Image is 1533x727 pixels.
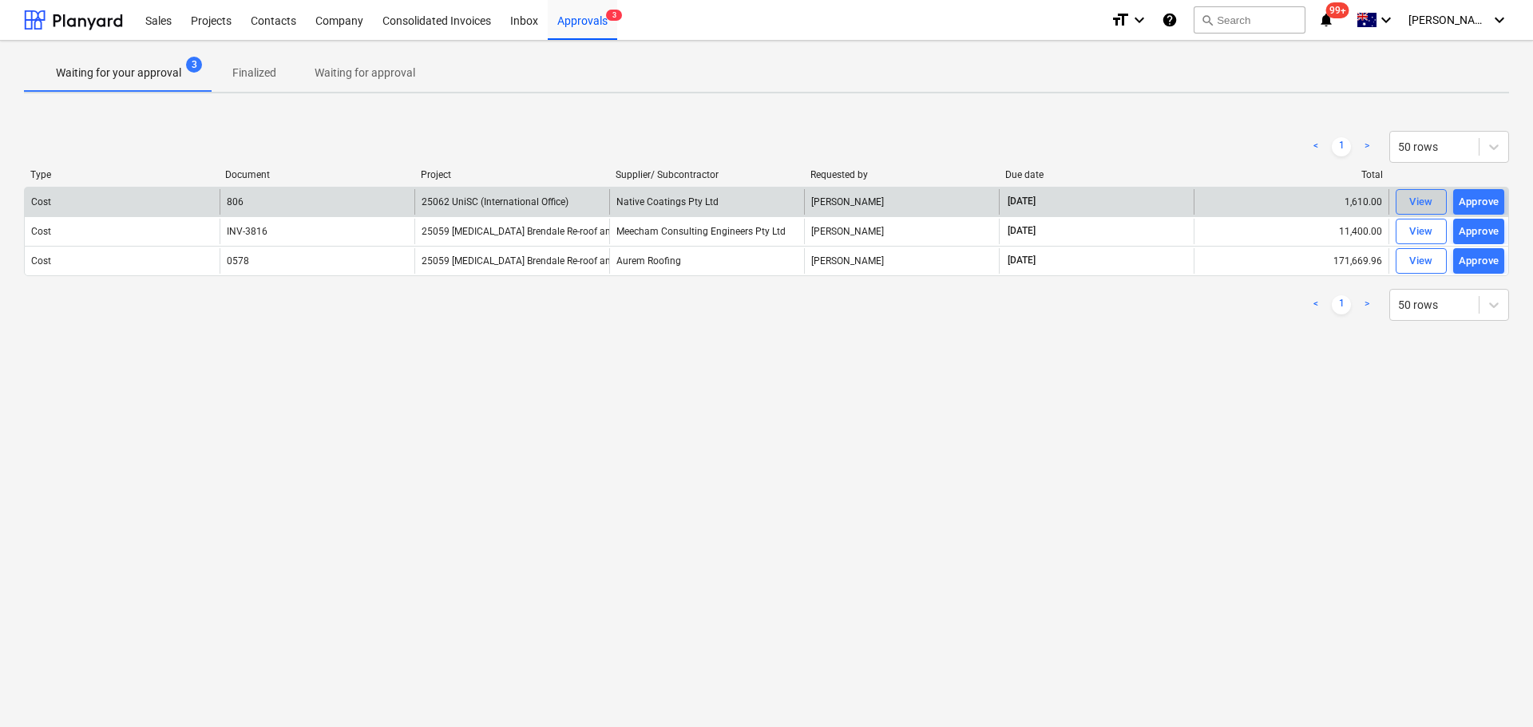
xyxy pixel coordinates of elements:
[1111,10,1130,30] i: format_size
[1162,10,1178,30] i: Knowledge base
[1409,193,1433,211] div: View
[422,255,662,267] span: 25059 Iplex Brendale Re-roof and New Shed
[616,169,798,180] div: Supplier/ Subcontractor
[1490,10,1509,30] i: keyboard_arrow_down
[804,248,999,274] div: [PERSON_NAME]
[227,255,249,267] div: 0578
[609,189,804,215] div: Native Coatings Pty Ltd
[1396,219,1447,244] button: View
[804,219,999,244] div: [PERSON_NAME]
[1377,10,1396,30] i: keyboard_arrow_down
[1408,14,1488,26] span: [PERSON_NAME]
[1332,137,1351,156] a: Page 1 is your current page
[232,65,276,81] p: Finalized
[1201,169,1383,180] div: Total
[31,226,51,237] div: Cost
[1396,248,1447,274] button: View
[315,65,415,81] p: Waiting for approval
[186,57,202,73] span: 3
[30,169,212,180] div: Type
[606,10,622,21] span: 3
[421,169,603,180] div: Project
[1201,14,1214,26] span: search
[1306,137,1325,156] a: Previous page
[1005,169,1187,180] div: Due date
[804,189,999,215] div: [PERSON_NAME]
[422,226,662,237] span: 25059 Iplex Brendale Re-roof and New Shed
[1006,195,1037,208] span: [DATE]
[1318,10,1334,30] i: notifications
[1459,252,1499,271] div: Approve
[227,196,244,207] div: 806
[1194,189,1388,215] div: 1,610.00
[1006,254,1037,267] span: [DATE]
[227,226,267,237] div: INV-3816
[225,169,407,180] div: Document
[1306,295,1325,314] a: Previous page
[1453,650,1533,727] iframe: Chat Widget
[1326,2,1349,18] span: 99+
[1006,224,1037,238] span: [DATE]
[1194,6,1305,34] button: Search
[31,196,51,207] div: Cost
[609,248,804,274] div: Aurem Roofing
[1396,189,1447,215] button: View
[56,65,181,81] p: Waiting for your approval
[1453,248,1504,274] button: Approve
[1453,189,1504,215] button: Approve
[1459,223,1499,241] div: Approve
[1459,193,1499,211] div: Approve
[810,169,992,180] div: Requested by
[1357,295,1377,314] a: Next page
[1194,248,1388,274] div: 171,669.96
[1194,219,1388,244] div: 11,400.00
[1409,223,1433,241] div: View
[1332,295,1351,314] a: Page 1 is your current page
[1357,137,1377,156] a: Next page
[1453,219,1504,244] button: Approve
[31,255,51,267] div: Cost
[422,196,568,207] span: 25062 UniSC (International Office)
[1409,252,1433,271] div: View
[609,219,804,244] div: Meecham Consulting Engineers Pty Ltd
[1130,10,1149,30] i: keyboard_arrow_down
